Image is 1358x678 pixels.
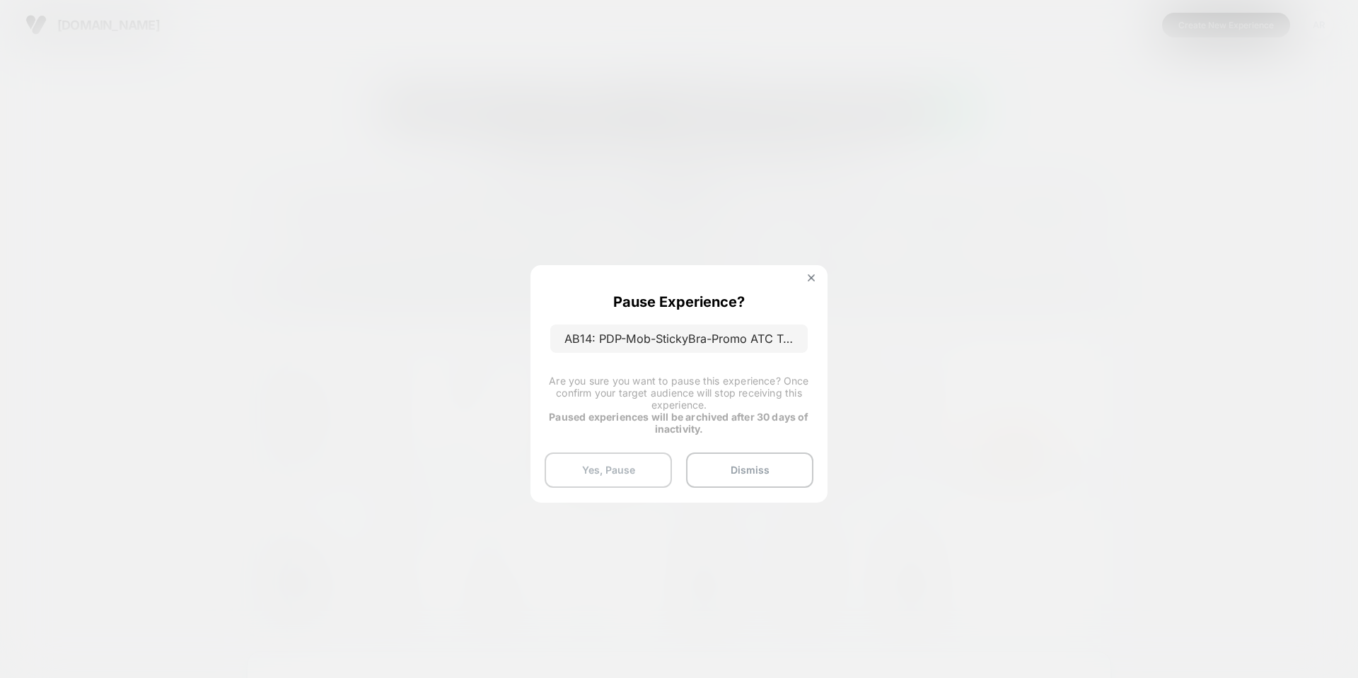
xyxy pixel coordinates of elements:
[549,375,808,411] span: Are you sure you want to pause this experience? Once confirm your target audience will stop recei...
[808,274,815,281] img: close
[613,293,745,310] p: Pause Experience?
[545,452,672,488] button: Yes, Pause
[550,325,808,353] p: AB14: PDP-Mob-StickyBra-Promo ATC Text-AU
[686,452,813,488] button: Dismiss
[549,411,808,435] strong: Paused experiences will be archived after 30 days of inactivity.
